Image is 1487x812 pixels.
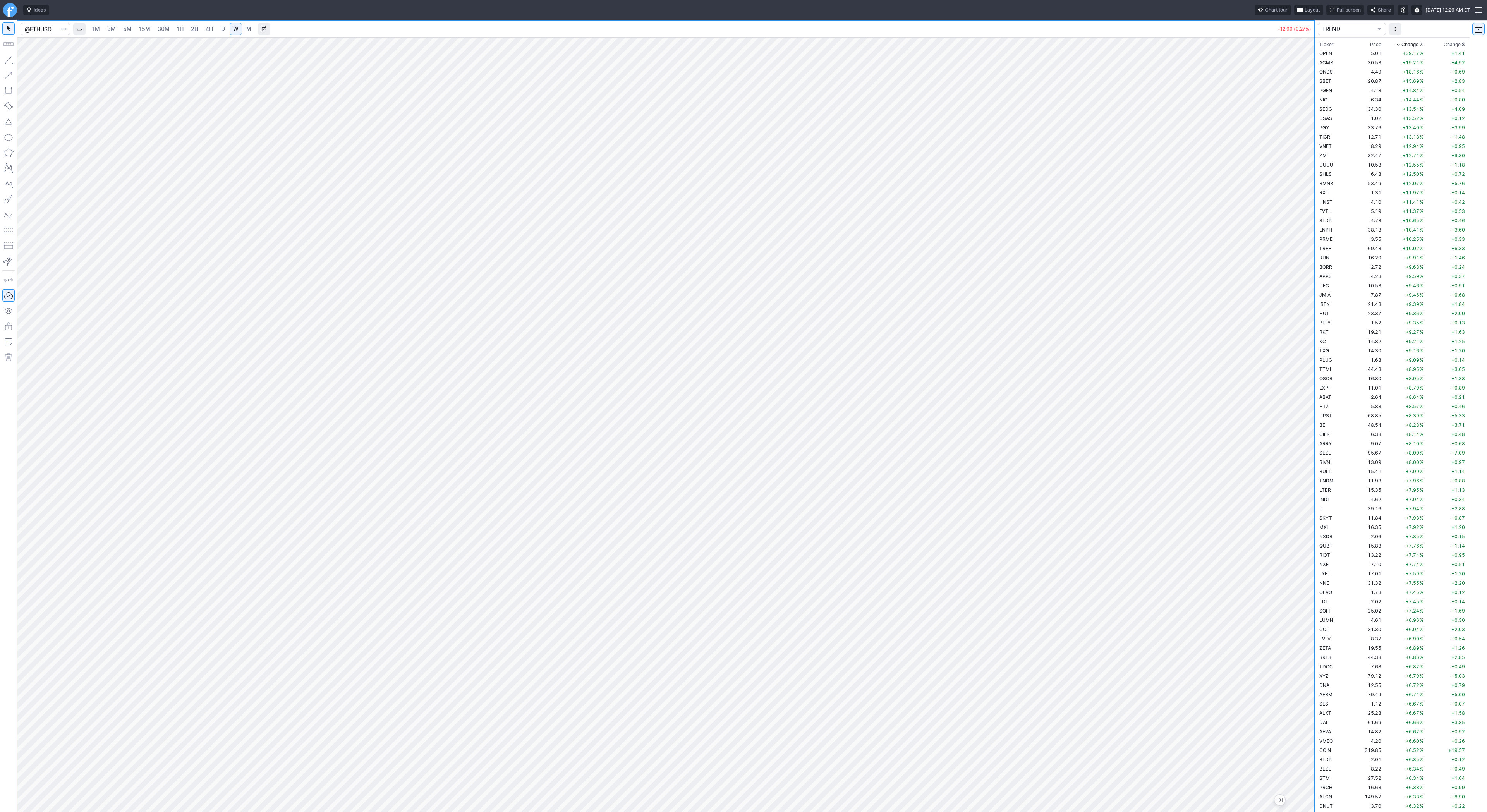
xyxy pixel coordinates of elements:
button: Drawing mode: Single [2,274,15,286]
span: 3M [107,26,116,32]
span: +1.38 [1451,376,1465,381]
button: Rotated rectangle [2,100,15,112]
span: +13.54 [1403,106,1419,112]
td: 6.34 [1349,95,1383,104]
td: 6.38 [1349,429,1383,439]
button: Arrow [2,69,15,81]
td: 19.21 [1349,327,1383,336]
button: Interval [73,23,86,35]
span: OPEN [1319,50,1332,56]
td: 14.82 [1349,336,1383,346]
span: % [1420,153,1423,158]
span: % [1420,208,1423,214]
td: 1.31 [1349,188,1383,197]
a: M [242,23,255,35]
span: TIGR [1319,134,1330,140]
td: 3.55 [1349,234,1383,244]
td: 1.68 [1349,355,1383,364]
td: 34.30 [1349,104,1383,113]
span: +11.41 [1403,199,1419,205]
button: Hide drawings [2,305,15,317]
span: +0.42 [1451,199,1465,205]
span: TTMI [1319,366,1331,372]
span: +1.84 [1451,301,1465,307]
button: Text [2,177,15,190]
span: +3.99 [1451,125,1465,130]
span: PLUG [1319,357,1332,363]
span: % [1420,292,1423,298]
td: 53.49 [1349,179,1383,188]
span: SLDP [1319,218,1332,223]
span: +10.65 [1403,218,1419,223]
button: Chart tour [1255,5,1291,15]
td: 20.87 [1349,76,1383,86]
button: Measure [2,38,15,50]
div: Ticker [1319,41,1333,48]
span: % [1420,459,1423,465]
span: Change % [1401,41,1423,48]
span: % [1420,143,1423,149]
span: PRME [1319,236,1332,242]
span: Layout [1305,6,1320,14]
td: 30.53 [1349,58,1383,67]
span: 15M [139,26,150,32]
button: Brush [2,193,15,205]
span: % [1420,199,1423,205]
span: +12.55 [1403,162,1419,168]
span: RUN [1319,255,1329,261]
span: +1.48 [1451,134,1465,140]
span: +1.25 [1451,338,1465,344]
span: +0.24 [1451,264,1465,270]
span: % [1420,329,1423,335]
td: 38.18 [1349,225,1383,234]
button: Line [2,53,15,66]
span: +18.16 [1403,69,1419,75]
span: % [1420,245,1423,251]
span: +9.30 [1451,153,1465,158]
a: 2H [187,23,202,35]
span: +14.84 [1403,88,1419,93]
button: Range [258,23,270,35]
span: +8.95 [1406,376,1419,381]
span: +10.25 [1403,236,1419,242]
button: Mouse [2,22,15,35]
button: Layout [1294,5,1323,15]
span: +0.54 [1451,88,1465,93]
td: 12.71 [1349,132,1383,141]
span: OSCR [1319,376,1332,381]
span: Chart tour [1265,6,1288,14]
span: % [1420,264,1423,270]
span: Change $ [1444,41,1465,48]
td: 9.07 [1349,439,1383,448]
span: +8.57 [1406,403,1419,409]
span: +0.95 [1451,143,1465,149]
td: 6.48 [1349,169,1383,179]
span: PGEN [1319,88,1332,93]
span: +0.46 [1451,403,1465,409]
span: 1H [177,26,184,32]
span: % [1420,78,1423,84]
span: +13.18 [1403,134,1419,140]
td: 1.02 [1349,113,1383,123]
span: % [1420,190,1423,196]
span: +1.63 [1451,329,1465,335]
span: % [1420,88,1423,93]
span: +8.00 [1406,459,1419,465]
span: 2H [191,26,198,32]
span: +0.46 [1451,218,1465,223]
span: +0.48 [1451,431,1465,437]
td: 5.01 [1349,48,1383,58]
span: +2.83 [1451,78,1465,84]
span: BMNR [1319,180,1333,186]
td: 13.09 [1349,457,1383,467]
span: HNST [1319,199,1332,205]
span: % [1420,162,1423,168]
span: ARRY [1319,441,1332,446]
span: +9.16 [1406,348,1419,354]
span: SEDG [1319,106,1332,112]
span: % [1420,376,1423,381]
span: UEC [1319,283,1329,288]
span: % [1420,403,1423,409]
a: Finviz.com [3,3,17,17]
td: 8.29 [1349,141,1383,151]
